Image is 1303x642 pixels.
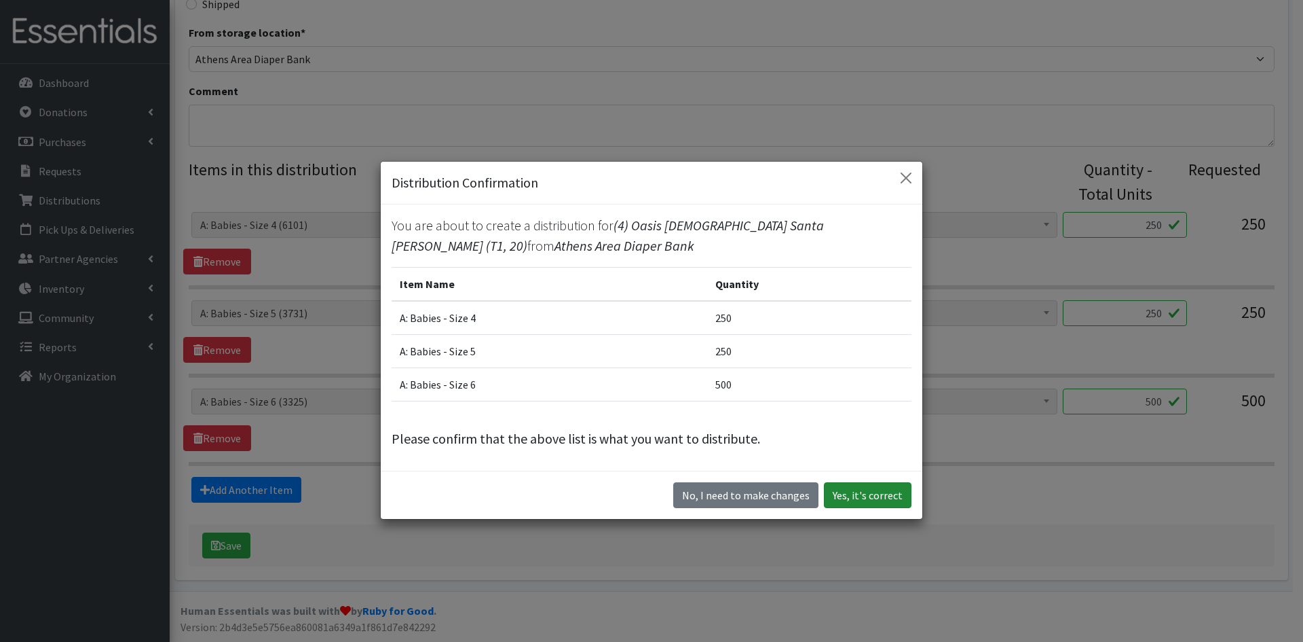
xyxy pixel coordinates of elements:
h5: Distribution Confirmation [392,173,538,193]
th: Item Name [392,267,707,301]
button: Yes, it's correct [824,482,911,508]
button: No I need to make changes [673,482,818,508]
td: A: Babies - Size 6 [392,368,707,401]
td: 500 [707,368,911,401]
td: A: Babies - Size 4 [392,301,707,335]
span: Athens Area Diaper Bank [554,237,694,254]
p: Please confirm that the above list is what you want to distribute. [392,429,911,449]
td: 250 [707,301,911,335]
td: A: Babies - Size 5 [392,334,707,368]
span: (4) Oasis [DEMOGRAPHIC_DATA] Santa [PERSON_NAME] (T1, 20) [392,217,824,254]
td: 250 [707,334,911,368]
th: Quantity [707,267,911,301]
p: You are about to create a distribution for from [392,215,911,256]
button: Close [895,167,917,189]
